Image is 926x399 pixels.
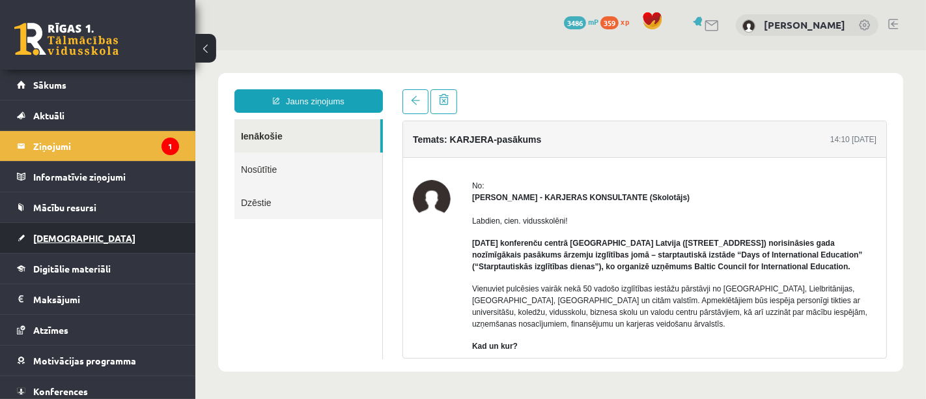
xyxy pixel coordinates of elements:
[39,102,187,136] a: Nosūtītie
[17,254,179,284] a: Digitālie materiāli
[39,136,187,169] a: Dzēstie
[277,165,681,177] p: Labdien, cien. vidusskolēni!
[217,130,255,168] img: Karīna Saveļjeva - KARJERAS KONSULTANTE
[17,315,179,345] a: Atzīmes
[39,69,185,102] a: Ienākošie
[588,16,598,27] span: mP
[33,110,64,121] span: Aktuāli
[600,16,619,29] span: 359
[17,284,179,314] a: Maksājumi
[17,100,179,130] a: Aktuāli
[564,16,586,29] span: 3486
[635,83,681,95] div: 14:10 [DATE]
[277,130,681,141] div: No:
[33,385,88,397] span: Konferences
[17,162,179,192] a: Informatīvie ziņojumi
[33,263,111,274] span: Digitālie materiāli
[33,232,135,244] span: [DEMOGRAPHIC_DATA]
[39,39,188,63] a: Jauns ziņojums
[564,16,598,27] a: 3486 mP
[277,291,322,301] strong: Kad un kur?
[17,346,179,376] a: Motivācijas programma
[14,23,119,55] a: Rīgas 1. Tālmācības vidusskola
[33,201,96,213] span: Mācību resursi
[764,18,845,31] a: [PERSON_NAME]
[742,20,755,33] img: Kārlis Gusts
[33,324,68,336] span: Atzīmes
[277,143,494,152] strong: [PERSON_NAME] - KARJERAS KONSULTANTE (Skolotājs)
[33,162,179,192] legend: Informatīvie ziņojumi
[33,79,66,91] span: Sākums
[277,188,667,221] strong: [DATE] konferenču centrā [GEOGRAPHIC_DATA] Latvija ([STREET_ADDRESS]) norisināsies gada nozīmīgāk...
[17,70,179,100] a: Sākums
[17,223,179,253] a: [DEMOGRAPHIC_DATA]
[17,192,179,222] a: Mācību resursi
[217,84,346,95] h4: Temats: KARJERA-pasākums
[277,233,681,280] p: Vienuviet pulcēsies vairāk nekā 50 vadošo izglītības iestāžu pārstāvji no [GEOGRAPHIC_DATA], Liel...
[33,355,136,366] span: Motivācijas programma
[33,284,179,314] legend: Maksājumi
[621,16,629,27] span: xp
[17,131,179,161] a: Ziņojumi1
[33,131,179,161] legend: Ziņojumi
[161,138,179,155] i: 1
[600,16,636,27] a: 359 xp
